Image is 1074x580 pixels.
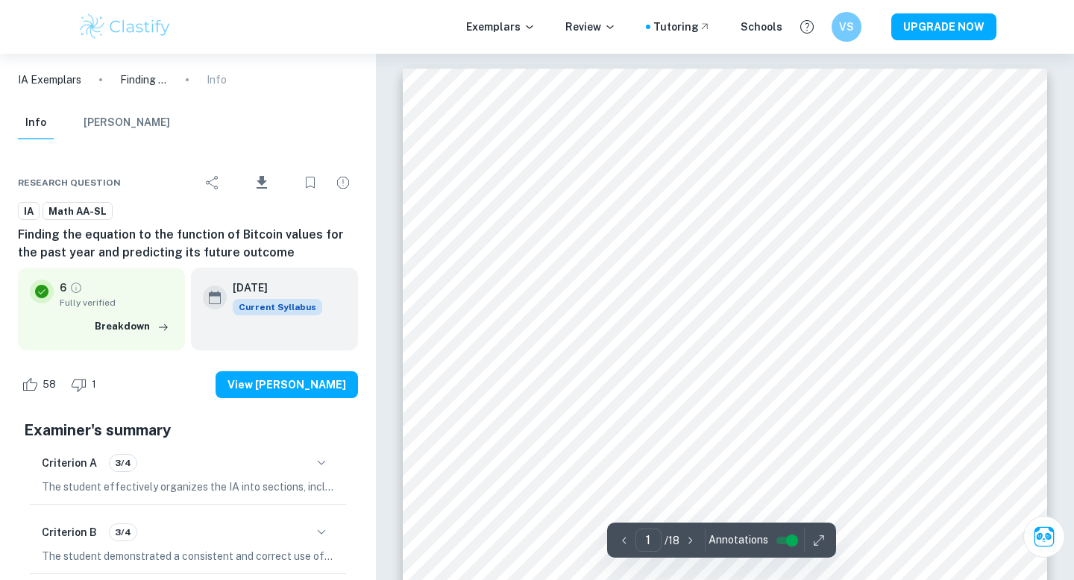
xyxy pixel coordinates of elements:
div: Download [230,163,292,202]
h5: Examiner's summary [24,419,352,441]
a: Tutoring [653,19,711,35]
div: Bookmark [295,168,325,198]
p: / 18 [665,532,679,549]
a: Grade fully verified [69,281,83,294]
p: Finding the equation to the function of Bitcoin values for the past year and predicting its futur... [120,72,168,88]
p: Info [207,72,227,88]
button: Ask Clai [1023,516,1065,558]
span: 3/4 [110,526,136,539]
div: This exemplar is based on the current syllabus. Feel free to refer to it for inspiration/ideas wh... [233,299,322,315]
h6: [DATE] [233,280,310,296]
div: Report issue [328,168,358,198]
span: Fully verified [60,296,173,309]
span: Research question [18,176,121,189]
a: Math AA-SL [43,202,113,221]
h6: VS [838,19,855,35]
span: IA [19,204,39,219]
span: 1 [84,377,104,392]
h6: Criterion A [42,455,97,471]
button: VS [832,12,861,42]
span: Annotations [709,532,768,548]
button: Breakdown [91,315,173,338]
p: 6 [60,280,66,296]
p: Exemplars [466,19,536,35]
button: Help and Feedback [794,14,820,40]
h6: Criterion B [42,524,97,540]
p: The student effectively organizes the IA into sections, including introduction, body, and conclus... [42,479,334,495]
span: 3/4 [110,456,136,470]
div: Dislike [67,373,104,397]
span: Math AA-SL [43,204,112,219]
button: Info [18,107,54,139]
p: Review [565,19,616,35]
span: 58 [34,377,64,392]
div: Share [198,168,227,198]
img: Clastify logo [78,12,172,42]
a: Schools [741,19,782,35]
span: Current Syllabus [233,299,322,315]
p: The student demonstrated a consistent and correct use of mathematical notation, symbols, and term... [42,548,334,564]
div: Like [18,373,64,397]
h6: Finding the equation to the function of Bitcoin values for the past year and predicting its futur... [18,226,358,262]
a: IA [18,202,40,221]
button: UPGRADE NOW [891,13,996,40]
a: IA Exemplars [18,72,81,88]
button: View [PERSON_NAME] [216,371,358,398]
button: [PERSON_NAME] [84,107,170,139]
